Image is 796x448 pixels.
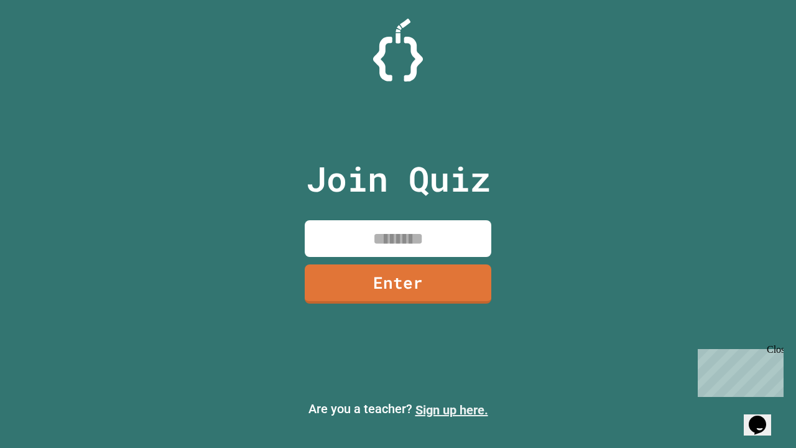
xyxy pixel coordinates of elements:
iframe: chat widget [693,344,784,397]
a: Enter [305,264,491,304]
p: Join Quiz [306,153,491,205]
div: Chat with us now!Close [5,5,86,79]
a: Sign up here. [415,403,488,418]
iframe: chat widget [744,398,784,436]
img: Logo.svg [373,19,423,82]
p: Are you a teacher? [10,399,786,419]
